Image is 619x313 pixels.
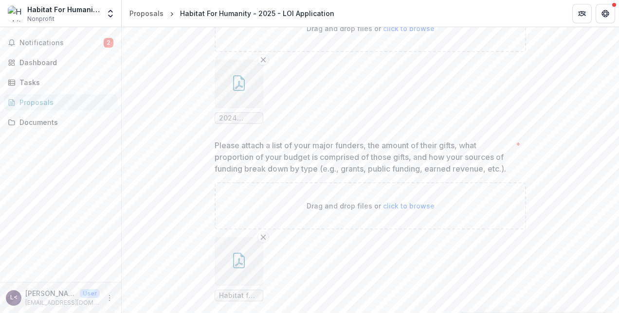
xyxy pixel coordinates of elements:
a: Proposals [126,6,167,20]
nav: breadcrumb [126,6,338,20]
button: Remove File [257,54,269,66]
p: Drag and drop files or [307,23,435,34]
div: Tasks [19,77,109,87]
img: Habitat For Humanity International Inc. [8,6,23,21]
div: Lee <ljerstad@habitat.org> <ljerstad@habitat.org> [10,295,18,301]
div: Proposals [129,8,164,18]
a: Dashboard [4,54,117,70]
span: 2024 Habitat for Humanity INTNL FS.pdf [219,114,259,122]
div: Habitat For Humanity International Inc. [27,4,100,15]
button: Get Help [596,4,615,23]
button: More [104,292,115,304]
span: click to browse [383,202,435,210]
button: Notifications2 [4,35,117,51]
a: Documents [4,114,117,130]
a: Tasks [4,74,117,90]
div: Remove File2024 Habitat for Humanity INTNL FS.pdf [215,60,263,124]
div: Dashboard [19,57,109,68]
span: Notifications [19,39,104,47]
button: Partners [572,4,592,23]
div: Habitat For Humanity - 2025 - LOI Application [180,8,334,18]
button: Open entity switcher [104,4,117,23]
div: Remove FileHabitat for Humanity Funding.pdf [215,237,263,301]
span: 2 [104,38,113,48]
p: Please attach a list of your major funders, the amount of their gifts, what proportion of your bu... [215,139,512,174]
p: [PERSON_NAME] <[EMAIL_ADDRESS][DOMAIN_NAME]> <[EMAIL_ADDRESS][DOMAIN_NAME]> [25,288,76,298]
p: Drag and drop files or [307,201,435,211]
div: Proposals [19,97,109,107]
span: Habitat for Humanity Funding.pdf [219,292,259,300]
div: Documents [19,117,109,127]
p: User [80,289,100,298]
span: Nonprofit [27,15,55,23]
p: [EMAIL_ADDRESS][DOMAIN_NAME] [25,298,100,307]
button: Remove File [257,231,269,243]
span: click to browse [383,24,435,33]
a: Proposals [4,94,117,110]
